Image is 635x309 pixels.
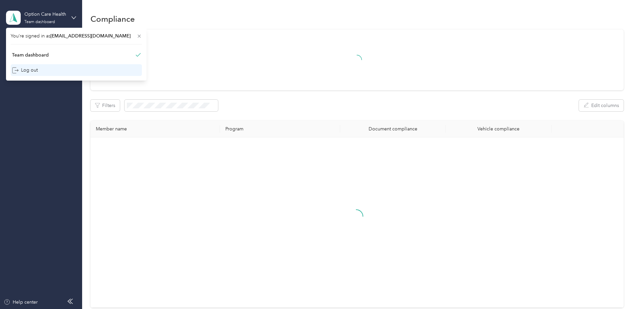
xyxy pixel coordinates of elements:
button: Edit columns [579,100,624,111]
button: Help center [4,299,38,306]
h1: Compliance [90,15,135,22]
div: Document compliance [346,126,440,132]
iframe: Everlance-gr Chat Button Frame [598,272,635,309]
th: Member name [90,121,220,137]
span: [EMAIL_ADDRESS][DOMAIN_NAME] [50,33,131,39]
div: Team dashboard [24,20,55,24]
button: Filters [90,100,120,111]
th: Program [220,121,340,137]
div: Log out [12,67,38,74]
div: Team dashboard [12,51,49,59]
div: Option Care Health [24,11,66,18]
span: You’re signed in as [11,32,142,39]
div: Vehicle compliance [451,126,546,132]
